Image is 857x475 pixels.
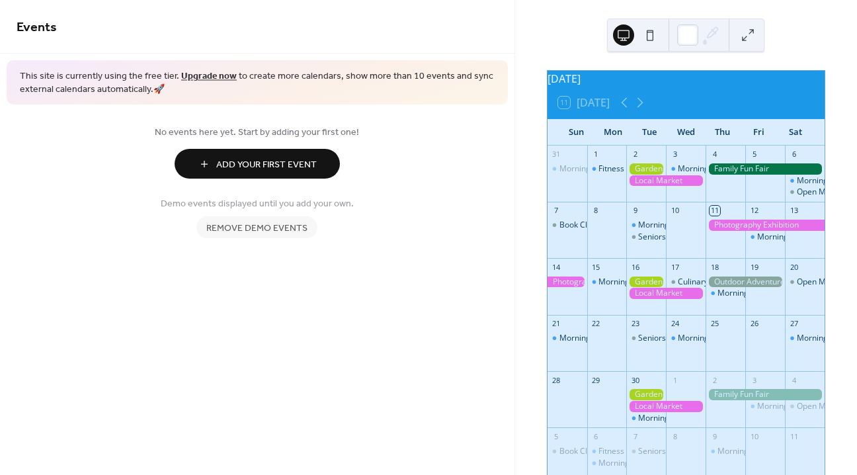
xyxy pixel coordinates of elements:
span: This site is currently using the free tier. to create more calendars, show more than 10 events an... [20,70,495,96]
div: Morning Yoga Bliss [706,446,745,457]
div: 27 [789,319,799,329]
span: Remove demo events [206,222,307,236]
div: 1 [670,375,680,385]
div: Book Club Gathering [559,446,635,457]
div: Local Market [626,401,706,412]
div: 19 [749,262,759,272]
div: Morning Yoga Bliss [548,163,587,175]
div: Culinary Cooking Class [666,277,706,288]
div: Fitness Bootcamp [598,163,664,175]
div: Morning Yoga Bliss [785,333,825,344]
div: Culinary Cooking Class [678,277,762,288]
div: Morning Yoga Bliss [666,333,706,344]
div: Photography Exhibition [548,277,587,288]
div: 11 [710,206,719,216]
div: 5 [749,150,759,159]
span: Events [17,15,57,40]
div: Morning Yoga Bliss [745,232,785,243]
div: 8 [670,431,680,441]
div: Seniors' Social Tea [638,232,708,243]
button: Add Your First Event [175,149,340,179]
div: Morning Yoga Bliss [559,163,630,175]
div: Book Club Gathering [559,220,635,231]
div: Wed [668,119,704,146]
div: 29 [591,375,601,385]
div: 5 [551,431,561,441]
div: Morning Yoga Bliss [626,220,666,231]
div: 31 [551,150,561,159]
div: Open Mic Night [797,401,854,412]
div: 14 [551,262,561,272]
div: Open Mic Night [797,187,854,198]
div: Morning Yoga Bliss [678,163,749,175]
div: Book Club Gathering [548,220,587,231]
div: Morning Yoga Bliss [598,458,669,469]
div: 7 [551,206,561,216]
div: Morning Yoga Bliss [626,413,666,424]
div: 13 [789,206,799,216]
div: Morning Yoga Bliss [757,401,828,412]
div: 26 [749,319,759,329]
div: 24 [670,319,680,329]
div: Morning Yoga Bliss [757,232,828,243]
div: Seniors' Social Tea [626,333,666,344]
div: 18 [710,262,719,272]
a: Upgrade now [181,67,237,85]
div: Morning Yoga Bliss [587,277,627,288]
div: Family Fun Fair [706,389,825,400]
div: Fitness Bootcamp [587,446,627,457]
div: 20 [789,262,799,272]
div: 6 [789,150,799,159]
div: Open Mic Night [785,401,825,412]
div: 17 [670,262,680,272]
div: Book Club Gathering [548,446,587,457]
div: Morning Yoga Bliss [638,413,709,424]
div: 2 [630,150,640,159]
div: Sat [778,119,814,146]
div: Fitness Bootcamp [587,163,627,175]
span: No events here yet. Start by adding your first one! [17,126,498,140]
div: Morning Yoga Bliss [598,277,669,288]
span: Add Your First Event [216,158,317,172]
div: 2 [710,375,719,385]
div: Family Fun Fair [706,163,825,175]
div: 8 [591,206,601,216]
div: 4 [789,375,799,385]
div: Tue [631,119,667,146]
div: Open Mic Night [785,277,825,288]
div: Fri [741,119,777,146]
div: 1 [591,150,601,159]
div: 6 [591,431,601,441]
button: Remove demo events [196,216,317,238]
div: Local Market [626,175,706,187]
div: Morning Yoga Bliss [638,220,709,231]
div: Seniors' Social Tea [638,333,708,344]
div: Morning Yoga Bliss [785,175,825,187]
div: Open Mic Night [785,187,825,198]
div: Seniors' Social Tea [638,446,708,457]
div: Morning Yoga Bliss [587,458,627,469]
div: Gardening Workshop [626,163,666,175]
div: Sun [558,119,594,146]
div: 25 [710,319,719,329]
div: 30 [630,375,640,385]
div: 11 [789,431,799,441]
div: 15 [591,262,601,272]
div: 16 [630,262,640,272]
div: 4 [710,150,719,159]
div: 10 [749,431,759,441]
div: [DATE] [548,71,825,87]
div: 10 [670,206,680,216]
div: Photography Exhibition [706,220,825,231]
div: 3 [749,375,759,385]
div: 22 [591,319,601,329]
div: Seniors' Social Tea [626,232,666,243]
span: Demo events displayed until you add your own. [161,197,354,211]
div: 9 [630,206,640,216]
div: Seniors' Social Tea [626,446,666,457]
div: 28 [551,375,561,385]
div: 9 [710,431,719,441]
div: Local Market [626,288,706,299]
div: Mon [594,119,631,146]
div: Gardening Workshop [626,389,666,400]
